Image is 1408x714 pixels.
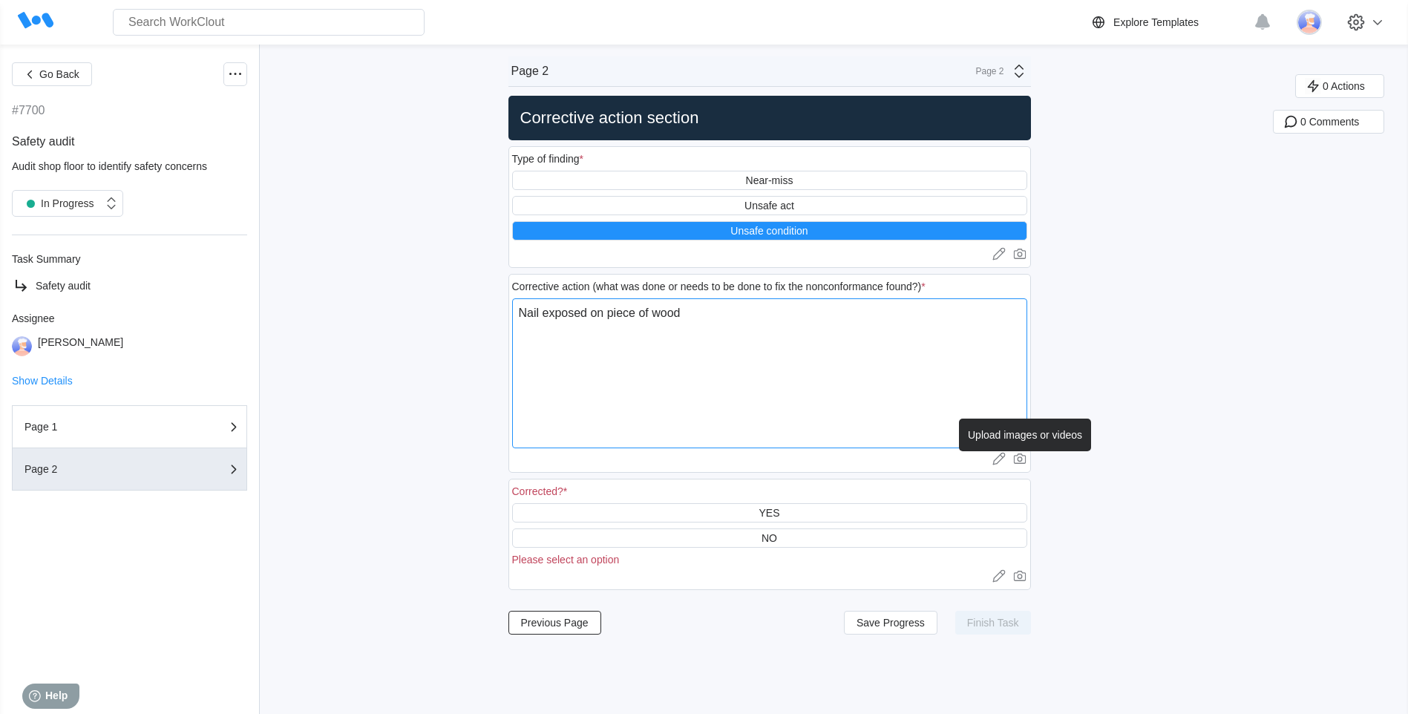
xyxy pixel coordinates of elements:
button: Show Details [12,376,73,386]
button: Page 2 [12,448,247,491]
span: Finish Task [967,618,1019,628]
button: Previous Page [508,611,601,635]
div: Page 2 [967,66,1004,76]
h2: Corrective action section [514,108,1025,128]
a: Explore Templates [1090,13,1246,31]
a: Safety audit [12,277,247,295]
button: Page 1 [12,405,247,448]
div: NO [762,532,777,544]
button: Finish Task [955,611,1031,635]
span: Safety audit [36,280,91,292]
div: Corrected? [512,485,568,497]
div: Page 1 [24,422,173,432]
div: Assignee [12,312,247,324]
div: #7700 [12,104,45,117]
button: Go Back [12,62,92,86]
div: [PERSON_NAME] [38,336,123,356]
button: Save Progress [844,611,937,635]
span: Save Progress [857,618,925,628]
div: Task Summary [12,253,247,265]
div: Audit shop floor to identify safety concerns [12,160,247,172]
input: Search WorkClout [113,9,425,36]
div: Unsafe condition [730,225,808,237]
img: user-3.png [12,336,32,356]
span: Go Back [39,69,79,79]
span: 0 Comments [1300,117,1359,127]
div: In Progress [20,193,94,214]
textarea: Nail exposed on piece of wood [512,298,1027,448]
div: Type of finding [512,153,584,165]
div: Near-miss [746,174,793,186]
div: Please select an option [512,554,1027,566]
div: Explore Templates [1113,16,1199,28]
div: Corrective action (what was done or needs to be done to fix the nonconformance found?) [512,281,926,292]
div: Unsafe act [744,200,794,212]
span: Safety audit [12,135,75,148]
div: Page 2 [24,464,173,474]
span: 0 Actions [1323,81,1365,91]
div: Upload images or videos [959,419,1091,451]
span: Previous Page [521,618,589,628]
div: YES [759,507,779,519]
button: 0 Comments [1273,110,1384,134]
img: user-3.png [1297,10,1322,35]
div: Page 2 [511,65,549,78]
button: 0 Actions [1295,74,1384,98]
